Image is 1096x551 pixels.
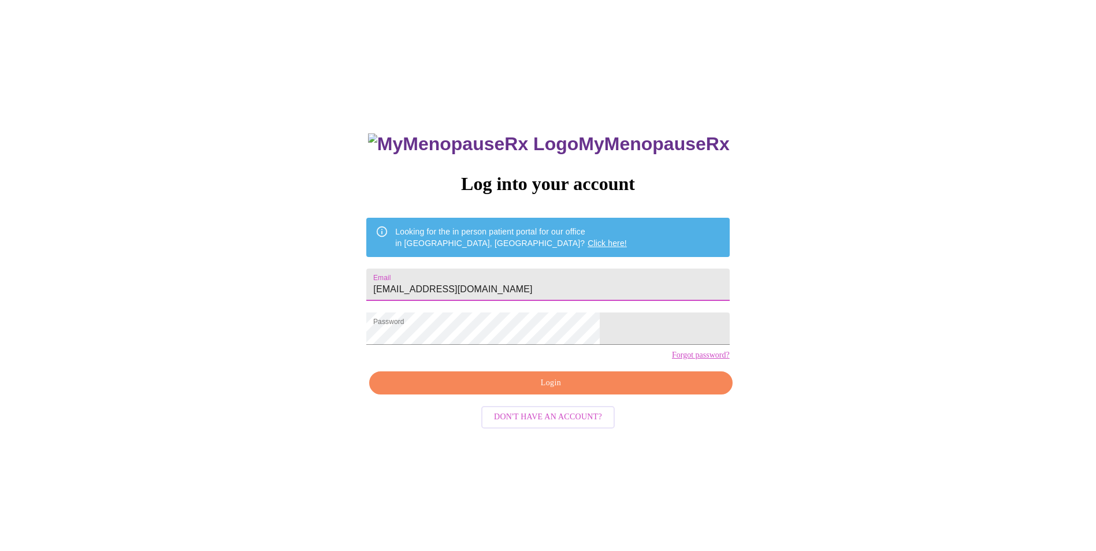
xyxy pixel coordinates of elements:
img: MyMenopauseRx Logo [368,133,578,155]
span: Login [382,376,719,390]
button: Don't have an account? [481,406,615,429]
h3: MyMenopauseRx [368,133,730,155]
h3: Log into your account [366,173,729,195]
div: Looking for the in person patient portal for our office in [GEOGRAPHIC_DATA], [GEOGRAPHIC_DATA]? [395,221,627,254]
a: Click here! [588,239,627,248]
a: Don't have an account? [478,411,618,421]
span: Don't have an account? [494,410,602,425]
button: Login [369,371,732,395]
a: Forgot password? [672,351,730,360]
